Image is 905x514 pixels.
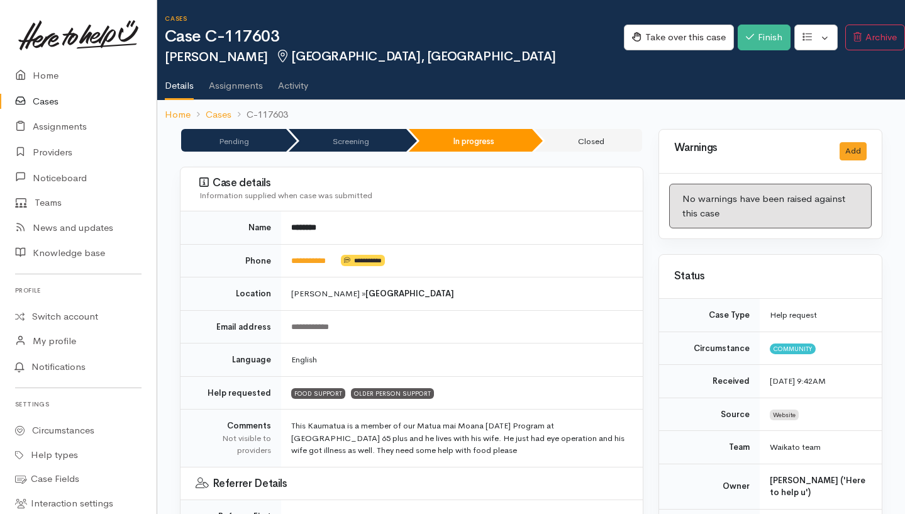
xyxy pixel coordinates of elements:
div: Information supplied when case was submitted [199,189,628,202]
li: In progress [409,129,531,152]
h6: Profile [15,282,142,299]
td: Phone [180,244,281,277]
a: Activity [278,64,308,99]
td: Help requested [180,376,281,410]
span: [GEOGRAPHIC_DATA], [GEOGRAPHIC_DATA] [275,48,556,64]
div: No warnings have been raised against this case [669,184,872,228]
button: Finish [738,25,791,50]
time: [DATE] 9:42AM [770,376,826,386]
td: Received [659,365,760,398]
a: Details [165,64,194,100]
h3: Warnings [674,142,824,154]
h1: Case C-117603 [165,28,624,46]
td: Name [180,211,281,244]
span: Waikato team [770,442,821,452]
span: Website [770,410,799,420]
h6: Cases [165,15,624,22]
td: Comments [180,410,281,467]
b: [GEOGRAPHIC_DATA] [365,288,454,299]
div: Not visible to providers [196,432,271,457]
h6: Settings [15,396,142,413]
td: Case Type [659,299,760,332]
li: Closed [535,129,642,152]
span: [PERSON_NAME] » [291,288,454,299]
a: Cases [206,108,231,122]
span: FOOD SUPPORT [291,388,345,398]
h3: Case details [199,177,628,189]
td: Owner [659,464,760,509]
td: This Kaumatua is a member of our Matua mai Moana [DATE] Program at [GEOGRAPHIC_DATA] 65 plus and ... [281,410,643,467]
h3: Referrer Details [196,478,628,490]
button: Take over this case [624,25,734,50]
td: Location [180,277,281,311]
td: Language [180,344,281,377]
h3: Status [674,271,867,282]
nav: breadcrumb [157,100,905,130]
a: Assignments [209,64,263,99]
a: Home [165,108,191,122]
li: Pending [181,129,286,152]
td: Help request [760,299,882,332]
td: Email address [180,310,281,344]
h2: [PERSON_NAME] [165,50,624,64]
span: Community [770,344,816,354]
button: Add [840,142,867,160]
td: Source [659,398,760,431]
td: Team [659,431,760,464]
span: OLDER PERSON SUPPORT [351,388,434,398]
td: English [281,344,643,377]
button: Archive [845,25,905,50]
li: Screening [289,129,406,152]
td: Circumstance [659,332,760,365]
b: [PERSON_NAME] ('Here to help u') [770,475,865,498]
li: C-117603 [231,108,288,122]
